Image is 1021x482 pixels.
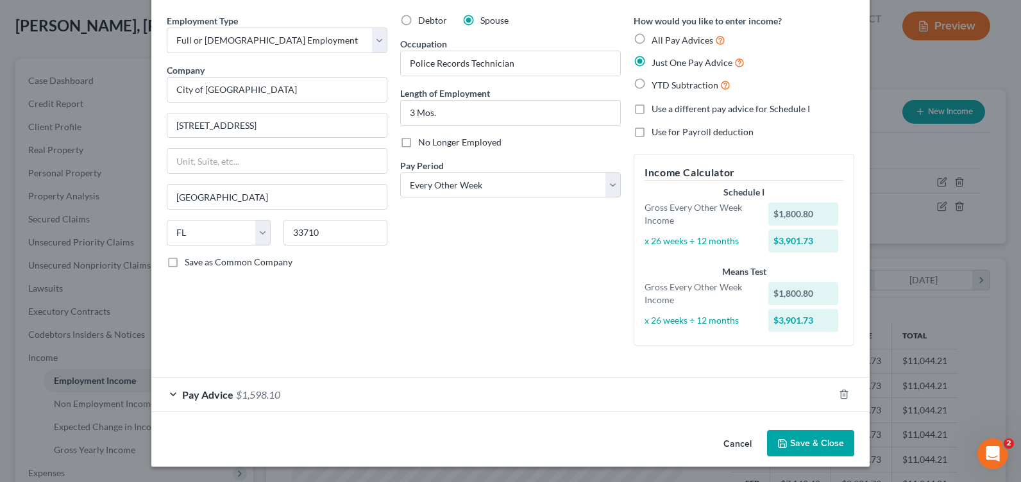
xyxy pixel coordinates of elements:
div: x 26 weeks ÷ 12 months [638,235,762,247]
div: $1,800.80 [768,282,839,305]
button: Cancel [713,431,762,457]
div: $3,901.73 [768,229,839,253]
span: Use a different pay advice for Schedule I [652,103,810,114]
span: No Longer Employed [418,137,502,147]
div: $1,800.80 [768,203,839,226]
span: Company [167,65,205,76]
label: How would you like to enter income? [634,14,782,28]
div: Gross Every Other Week Income [638,201,762,227]
input: Search company by name... [167,77,387,103]
input: Enter address... [167,113,387,138]
span: Spouse [480,15,509,26]
span: Use for Payroll deduction [652,126,754,137]
div: $3,901.73 [768,309,839,332]
div: Gross Every Other Week Income [638,281,762,306]
h5: Income Calculator [645,165,843,181]
div: Means Test [645,265,843,278]
label: Occupation [400,37,447,51]
span: 2 [1004,438,1014,449]
iframe: Intercom live chat [977,438,1008,469]
input: ex: 2 years [401,101,620,125]
button: Save & Close [767,430,854,457]
div: Schedule I [645,186,843,199]
div: x 26 weeks ÷ 12 months [638,314,762,327]
label: Length of Employment [400,87,490,100]
span: Save as Common Company [185,256,292,267]
span: Pay Period [400,160,444,171]
input: -- [401,51,620,76]
input: Unit, Suite, etc... [167,149,387,173]
span: Employment Type [167,15,238,26]
span: YTD Subtraction [652,79,718,90]
input: Enter zip... [283,220,387,245]
span: All Pay Advices [652,35,713,46]
span: Pay Advice [182,388,233,401]
span: Debtor [418,15,447,26]
span: Just One Pay Advice [652,57,732,68]
input: Enter city... [167,185,387,209]
span: $1,598.10 [236,388,280,401]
